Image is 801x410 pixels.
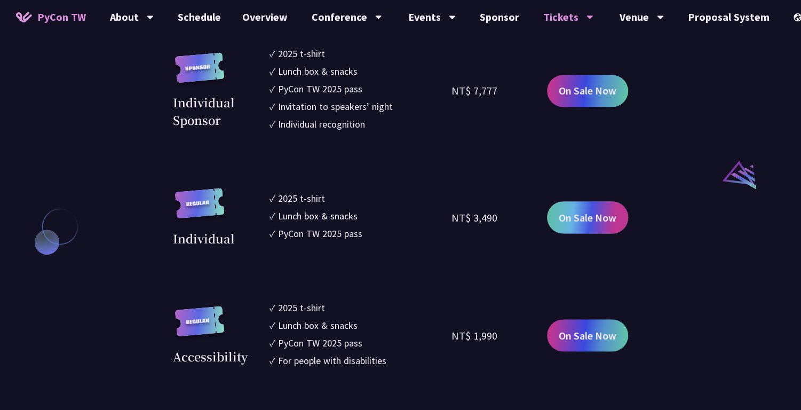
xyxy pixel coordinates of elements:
[278,191,325,205] div: 2025 t-shirt
[269,226,452,240] li: ✓
[559,209,616,225] span: On Sale Now
[451,209,497,225] div: NT$ 3,490
[269,353,452,367] li: ✓
[5,4,97,30] a: PyCon TW
[173,306,226,347] img: regular.8f272d9.svg
[173,52,226,93] img: sponsor.43e6a3a.svg
[559,327,616,343] span: On Sale Now
[278,318,358,332] div: Lunch box & snacks
[278,82,362,96] div: PyCon TW 2025 pass
[547,319,628,351] a: On Sale Now
[269,64,452,78] li: ✓
[269,318,452,332] li: ✓
[278,353,386,367] div: For people with disabilities
[278,46,325,61] div: 2025 t-shirt
[173,229,235,247] div: Individual
[451,327,497,343] div: NT$ 1,990
[547,201,628,233] a: On Sale Now
[278,300,325,314] div: 2025 t-shirt
[269,117,452,131] li: ✓
[269,82,452,96] li: ✓
[173,188,226,229] img: regular.8f272d9.svg
[547,75,628,107] a: On Sale Now
[559,83,616,99] span: On Sale Now
[173,93,264,129] div: Individual Sponsor
[269,300,452,314] li: ✓
[37,9,86,25] span: PyCon TW
[269,99,452,114] li: ✓
[451,83,497,99] div: NT$ 7,777
[269,335,452,350] li: ✓
[278,208,358,223] div: Lunch box & snacks
[278,335,362,350] div: PyCon TW 2025 pass
[269,208,452,223] li: ✓
[269,191,452,205] li: ✓
[278,117,365,131] div: Individual recognition
[16,12,32,22] img: Home icon of PyCon TW 2025
[278,64,358,78] div: Lunch box & snacks
[269,46,452,61] li: ✓
[278,99,393,114] div: Invitation to speakers’ night
[173,347,248,365] div: Accessibility
[278,226,362,240] div: PyCon TW 2025 pass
